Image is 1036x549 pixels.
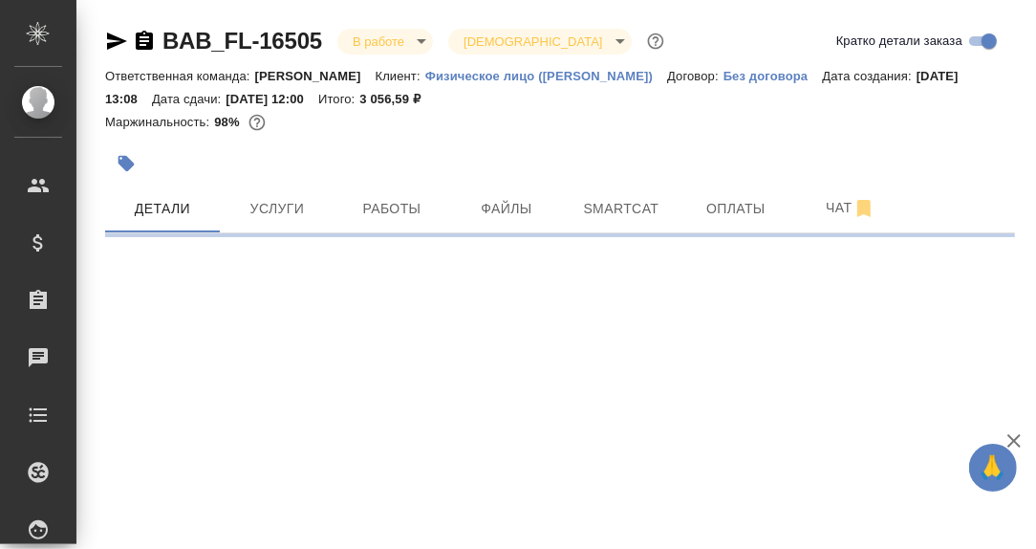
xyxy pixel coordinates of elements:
p: Итого: [318,92,359,106]
button: Добавить тэг [105,143,147,185]
p: Договор: [667,69,723,83]
p: Физическое лицо ([PERSON_NAME]) [425,69,667,83]
span: Оплаты [690,197,782,221]
a: Без договора [723,67,823,83]
button: [DEMOGRAPHIC_DATA] [458,33,608,50]
button: 48.72 RUB; [245,110,270,135]
svg: Отписаться [853,197,875,220]
span: Smartcat [575,197,667,221]
p: 3 056,59 ₽ [359,92,435,106]
p: [PERSON_NAME] [255,69,376,83]
p: Без договора [723,69,823,83]
div: В работе [448,29,631,55]
p: Дата создания: [822,69,916,83]
p: 98% [214,115,244,129]
a: Физическое лицо ([PERSON_NAME]) [425,67,667,83]
p: Дата сдачи: [152,92,226,106]
p: Клиент: [376,69,425,83]
span: Услуги [231,197,323,221]
span: Файлы [461,197,552,221]
button: 🙏 [969,444,1017,492]
span: Работы [346,197,438,221]
button: Скопировать ссылку [133,30,156,53]
a: BAB_FL-16505 [162,28,322,54]
span: Детали [117,197,208,221]
span: Кратко детали заказа [836,32,962,51]
p: Маржинальность: [105,115,214,129]
button: Доп статусы указывают на важность/срочность заказа [643,29,668,54]
p: Ответственная команда: [105,69,255,83]
div: В работе [337,29,433,55]
button: Скопировать ссылку для ЯМессенджера [105,30,128,53]
button: В работе [347,33,410,50]
p: [DATE] 12:00 [226,92,318,106]
span: 🙏 [977,448,1009,488]
span: Чат [805,196,896,220]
